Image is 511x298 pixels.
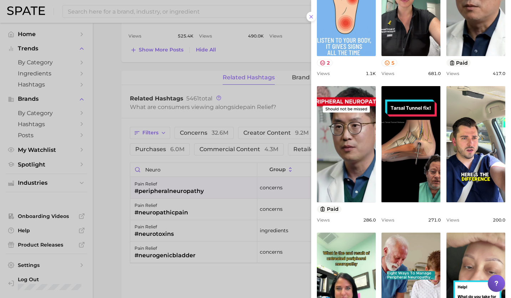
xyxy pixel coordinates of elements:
[381,71,394,76] span: Views
[428,71,441,76] span: 681.0
[317,205,341,213] button: paid
[381,217,394,223] span: Views
[317,59,333,66] button: 2
[317,217,330,223] span: Views
[446,71,459,76] span: Views
[381,59,397,66] button: 5
[366,71,376,76] span: 1.1k
[428,217,441,223] span: 271.0
[317,71,330,76] span: Views
[363,217,376,223] span: 286.0
[493,71,505,76] span: 417.0
[493,217,505,223] span: 200.0
[446,59,471,66] button: paid
[446,217,459,223] span: Views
